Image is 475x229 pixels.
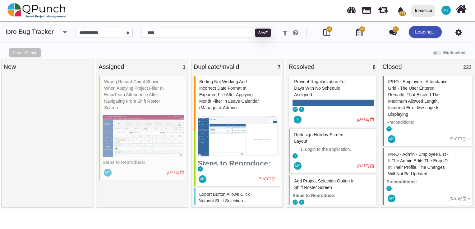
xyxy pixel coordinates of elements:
[463,197,467,200] i: Due Date
[389,128,390,130] span: V
[293,107,298,112] span: Mohammed Yakub Raza Khan A
[288,62,376,71] div: Resolved
[293,153,298,159] span: Selvarani
[297,118,298,121] span: T
[183,65,186,70] span: 1
[255,29,271,37] button: Save
[276,177,279,181] i: Medium
[198,159,271,168] strong: Steps to Reproduce:
[388,135,395,143] span: Mohammed Yakub Raza Khan A
[382,62,473,71] div: Closed
[200,177,205,181] span: MY
[198,113,279,159] img: b5bd917b-530c-4bf7-9ad6-90eea2737e61.png
[409,26,442,38] div: Loading...
[463,137,467,141] i: Due Date
[394,27,398,32] span: 218
[370,118,374,121] i: Due Date
[397,7,404,14] svg: bell fill
[294,116,302,123] span: Thalha
[468,137,470,141] i: Medium
[299,107,304,112] span: Selvarani
[443,50,466,55] b: Multiselect
[370,164,374,168] i: Due Date
[389,29,397,36] i: Punch Discussion
[198,166,203,172] span: Selvarani
[388,79,447,117] span: #61256
[443,8,449,12] span: MY
[347,4,356,13] span: Dashboard
[386,179,417,184] strong: Preconditions:
[7,1,66,20] img: qpunch-sp.fa6292f.png
[441,6,451,15] span: Mohammed Yakub Raza Khan A
[386,186,392,191] span: Vinusha
[389,187,390,190] span: V
[323,29,330,36] i: Board
[456,3,467,15] i: Home
[293,193,335,198] strong: Steps to Reproduce:
[450,196,462,201] i: [DATE]
[294,132,343,144] span: #81786
[362,4,371,14] span: Projects
[259,177,271,181] i: [DATE]
[199,175,206,183] span: Mohammed Yakub Raza Khan A
[294,79,346,97] span: #81686
[305,146,374,153] li: Login to the application.
[415,5,434,16] div: Ideassion
[356,29,363,36] i: Calendar
[373,65,376,70] span: 6
[386,119,470,126] p: Preconditions:
[394,0,409,20] a: bell fill263
[294,162,302,170] span: Mohammed Yakub Raza Khan A
[357,117,369,122] i: [DATE]
[357,164,369,168] i: [DATE]
[6,28,54,35] a: ipro Bug Tracker
[360,27,365,32] span: 459
[388,195,395,202] span: Mohammed Yakub Raza Khan A
[399,11,406,16] span: 263
[438,0,454,20] a: MY
[301,201,302,203] span: S
[295,164,300,168] span: MY
[294,108,297,110] span: MY
[293,200,298,205] span: Mohammed Yakub Raza Khan A
[450,137,462,141] i: [DATE]
[199,79,259,110] span: #74372
[408,0,438,21] a: Ideassion
[395,5,406,16] div: Notification
[295,155,296,157] span: S
[463,65,472,70] span: 223
[301,108,302,110] span: S
[199,192,252,216] span: #77227
[389,137,394,141] span: MY
[200,168,201,170] span: S
[99,62,187,71] div: Assigned
[468,197,470,200] i: High
[378,3,388,13] span: Iteration
[389,197,394,200] span: MY
[327,27,332,32] span: 462
[294,178,355,190] span: #81805
[9,48,41,57] button: Create Punch
[294,201,297,203] span: MY
[299,200,304,205] span: Selvarani
[293,30,298,36] i: e.g: punch or !ticket or &Type or #Status or @username or $priority or *iteration or ^additionalf...
[388,152,449,176] span: #60866
[194,62,282,71] div: Duplicate/Invalid
[386,126,392,132] span: Vinusha
[272,177,275,181] i: Due Date
[278,65,280,70] span: 7
[4,62,92,71] div: New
